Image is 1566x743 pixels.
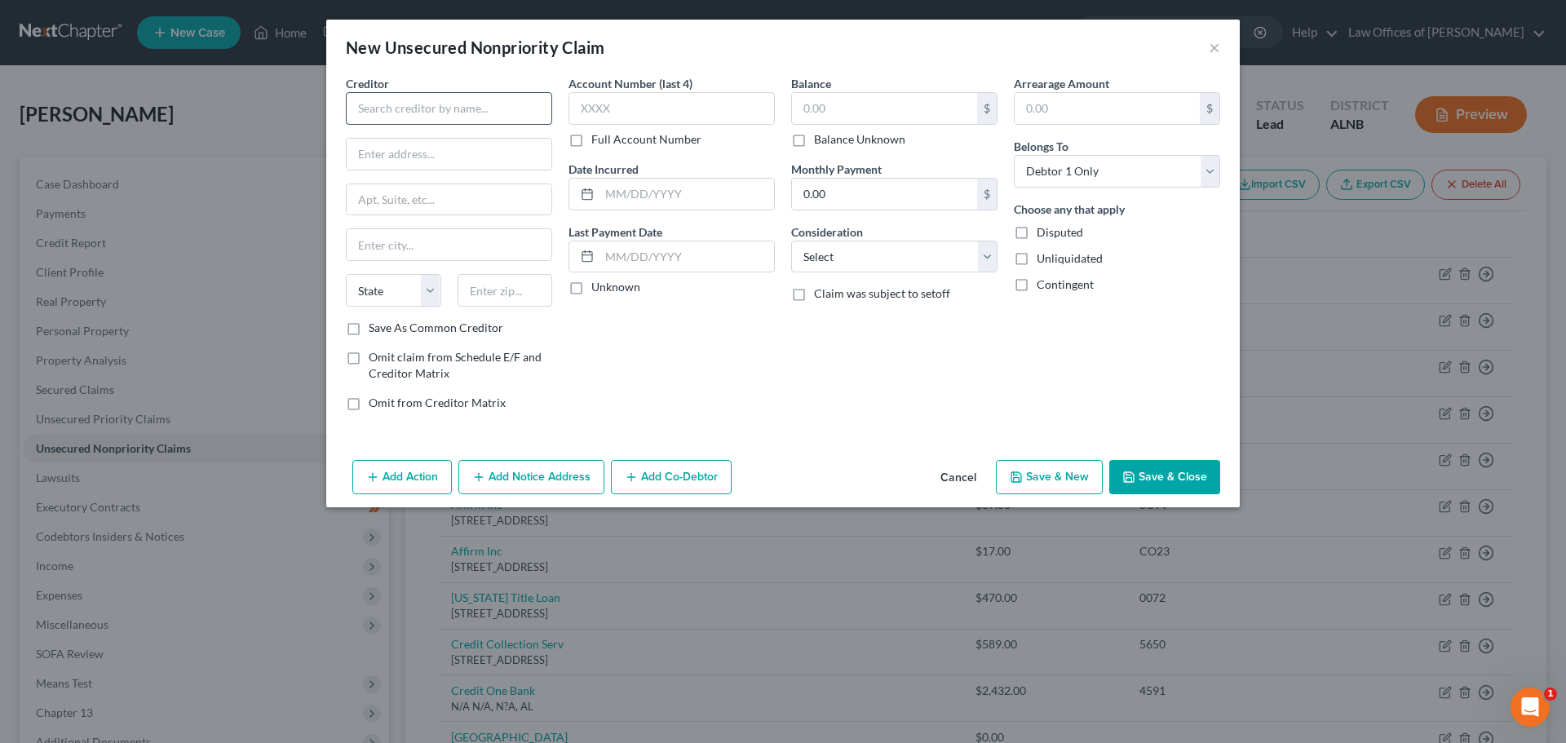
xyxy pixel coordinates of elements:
input: 0.00 [792,179,977,210]
label: Monthly Payment [791,161,882,178]
label: Balance Unknown [814,131,905,148]
input: MM/DD/YYYY [599,179,774,210]
label: Last Payment Date [568,223,662,241]
label: Choose any that apply [1014,201,1125,218]
button: × [1209,38,1220,57]
label: Full Account Number [591,131,701,148]
input: XXXX [568,92,775,125]
label: Balance [791,75,831,92]
input: Enter zip... [458,274,553,307]
label: Consideration [791,223,863,241]
button: Add Co-Debtor [611,460,732,494]
button: Save & Close [1109,460,1220,494]
div: $ [977,179,997,210]
span: 1 [1544,688,1557,701]
span: Claim was subject to setoff [814,286,950,300]
input: MM/DD/YYYY [599,241,774,272]
span: Omit from Creditor Matrix [369,396,506,409]
span: Creditor [346,77,389,91]
span: Omit claim from Schedule E/F and Creditor Matrix [369,350,542,380]
button: Add Notice Address [458,460,604,494]
button: Cancel [927,462,989,494]
label: Save As Common Creditor [369,320,503,336]
input: Search creditor by name... [346,92,552,125]
input: Enter address... [347,139,551,170]
div: New Unsecured Nonpriority Claim [346,36,604,59]
input: 0.00 [1015,93,1200,124]
label: Unknown [591,279,640,295]
span: Contingent [1037,277,1094,291]
button: Add Action [352,460,452,494]
label: Arrearage Amount [1014,75,1109,92]
input: Enter city... [347,229,551,260]
input: Apt, Suite, etc... [347,184,551,215]
button: Save & New [996,460,1103,494]
span: Disputed [1037,225,1083,239]
label: Date Incurred [568,161,639,178]
label: Account Number (last 4) [568,75,692,92]
span: Belongs To [1014,139,1068,153]
div: $ [977,93,997,124]
input: 0.00 [792,93,977,124]
span: Unliquidated [1037,251,1103,265]
div: $ [1200,93,1219,124]
iframe: Intercom live chat [1511,688,1550,727]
